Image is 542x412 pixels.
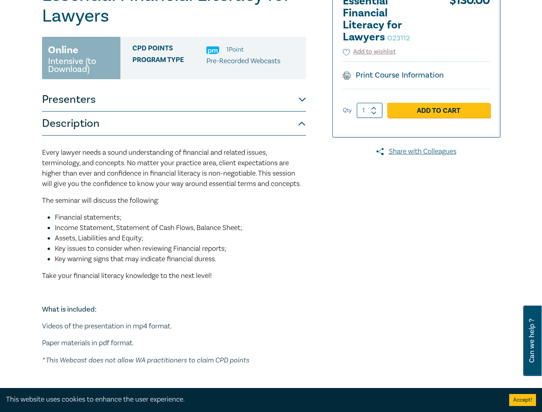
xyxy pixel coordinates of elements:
[132,56,206,66] span: Program type
[55,223,242,232] span: Income Statement, Statement of Cash Flows, Balance Sheet;
[42,271,212,280] span: Take your financial literacy knowledge to the next level!
[132,44,206,55] span: CPD Points
[55,254,216,264] span: Key warning signs that may indicate financial duress.
[332,146,500,157] a: Share with Colleagues
[206,46,219,54] img: Practice Management & Business Skills
[48,57,114,73] small: Intensive (to Download)
[509,394,536,406] button: Accept cookies
[42,148,301,188] span: Every lawyer needs a sound understanding of financial and related issues, terminology, and concep...
[343,47,396,56] button: Add to wishlist
[42,338,306,348] p: Paper materials in pdf format.
[387,34,410,43] small: O23112
[357,103,382,118] input: 1
[42,321,306,332] p: Videos of the presentation in mp4 format.
[42,305,96,314] strong: What is included:
[55,244,226,253] span: Key issues to consider when reviewing Financial reports;
[42,112,306,136] button: Description
[42,196,159,205] span: The seminar will discuss the following:
[55,213,122,222] span: Financial statements;
[226,44,244,55] li: 1 Point
[42,384,306,408] button: Publication Details
[343,106,352,115] label: Qty
[528,310,536,371] span: Can we help ?
[42,356,249,364] em: * This Webcast does not allow WA practitioners to claim CPD points
[343,70,444,80] a: Print Course Information
[206,56,280,66] p: Pre-Recorded Webcasts
[48,43,78,57] h3: Online
[55,234,144,243] span: Assets, Liabilities and Equity;
[387,103,490,118] a: Add to Cart
[42,88,306,112] button: Presenters
[6,394,497,405] div: This website uses cookies to enhance the user experience.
